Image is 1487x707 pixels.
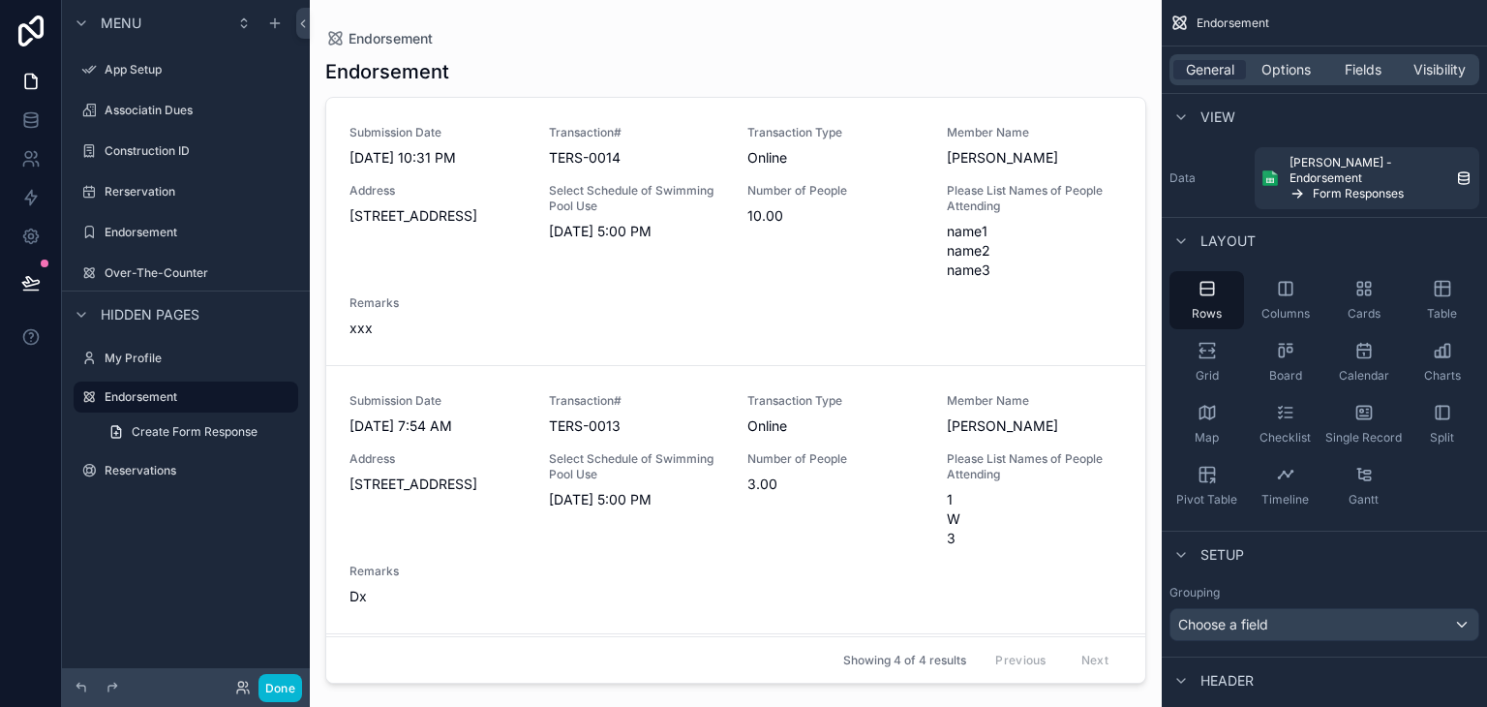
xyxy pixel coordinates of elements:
span: Pivot Table [1176,492,1237,507]
label: Associatin Dues [105,103,294,118]
span: Rows [1192,306,1222,322]
a: Create Form Response [97,416,298,447]
span: Table [1427,306,1457,322]
button: Board [1248,333,1322,391]
button: Done [258,674,302,702]
span: Split [1430,430,1454,446]
button: Columns [1248,271,1322,329]
label: Construction ID [105,143,294,159]
span: Create Form Response [132,424,258,440]
span: Choose a field [1178,616,1268,632]
span: Board [1269,368,1302,384]
span: Columns [1261,306,1310,322]
span: Gantt [1349,492,1379,507]
span: Cards [1348,306,1381,322]
span: Endorsement [1197,15,1269,31]
label: Endorsement [105,389,287,405]
button: Single Record [1326,395,1401,453]
label: Rerservation [105,184,294,200]
button: Gantt [1326,457,1401,515]
span: Map [1195,430,1219,446]
span: Layout [1200,231,1256,251]
label: Over-The-Counter [105,265,294,281]
button: Pivot Table [1169,457,1244,515]
button: Split [1405,395,1479,453]
span: Setup [1200,545,1244,565]
a: Associatin Dues [74,95,298,126]
button: Checklist [1248,395,1322,453]
span: View [1200,108,1235,127]
label: App Setup [105,62,294,77]
span: Visibility [1413,60,1466,79]
button: Calendar [1326,333,1401,391]
label: Endorsement [105,225,294,240]
span: Grid [1196,368,1219,384]
label: My Profile [105,351,294,366]
span: Options [1261,60,1311,79]
span: General [1186,60,1234,79]
a: [PERSON_NAME] - EndorsementForm Responses [1255,147,1479,209]
label: Data [1169,170,1247,186]
span: Single Record [1325,430,1402,446]
label: Reservations [105,463,294,478]
button: Cards [1326,271,1401,329]
span: Timeline [1261,492,1309,507]
span: Charts [1424,368,1461,384]
a: Endorsement [74,217,298,248]
span: Hidden pages [101,305,199,324]
a: App Setup [74,54,298,85]
span: [PERSON_NAME] - Endorsement [1290,155,1448,186]
button: Table [1405,271,1479,329]
a: Rerservation [74,176,298,207]
button: Grid [1169,333,1244,391]
span: Checklist [1259,430,1311,446]
button: Charts [1405,333,1479,391]
a: Construction ID [74,136,298,167]
span: Form Responses [1313,186,1404,201]
button: Map [1169,395,1244,453]
a: My Profile [74,343,298,374]
a: Reservations [74,455,298,486]
label: Grouping [1169,585,1220,600]
span: Calendar [1339,368,1389,384]
button: Choose a field [1169,608,1479,641]
button: Timeline [1248,457,1322,515]
img: Google Sheets logo [1262,170,1278,186]
a: Endorsement [74,382,298,413]
span: Header [1200,671,1254,691]
span: Menu [101,14,141,33]
a: Over-The-Counter [74,258,298,289]
button: Rows [1169,271,1244,329]
span: Showing 4 of 4 results [843,653,966,668]
span: Fields [1345,60,1381,79]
